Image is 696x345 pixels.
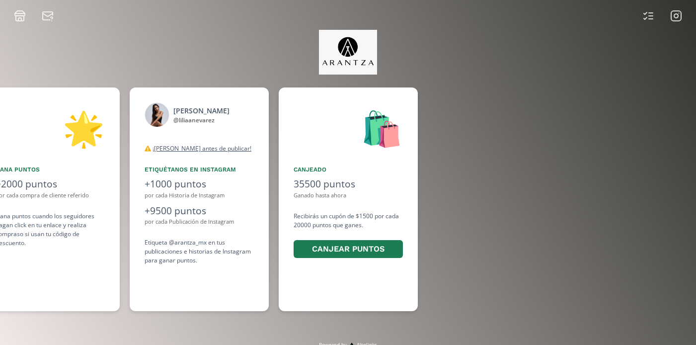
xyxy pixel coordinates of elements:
[153,144,251,153] u: ¡[PERSON_NAME] antes de publicar!
[145,102,169,127] img: 472866662_2015896602243155_15014156077129679_n.jpg
[319,30,377,75] img: jpq5Bx5xx2a5
[145,191,254,200] div: por cada Historia de Instagram
[294,177,403,191] div: 35500 puntos
[145,238,254,265] div: Etiqueta @arantza_mx en tus publicaciones e historias de Instagram para ganar puntos.
[145,204,254,218] div: +9500 puntos
[294,165,403,174] div: Canjeado
[145,165,254,174] div: Etiquétanos en Instagram
[173,105,230,116] div: [PERSON_NAME]
[294,191,403,200] div: Ganado hasta ahora
[145,177,254,191] div: +1000 puntos
[294,240,403,259] button: Canjear puntos
[173,116,230,125] div: @ liliaanevarez
[145,218,254,226] div: por cada Publicación de Instagram
[294,102,403,153] div: 🛍️
[294,212,403,260] div: Recibirás un cupón de $1500 por cada 20000 puntos que ganes.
